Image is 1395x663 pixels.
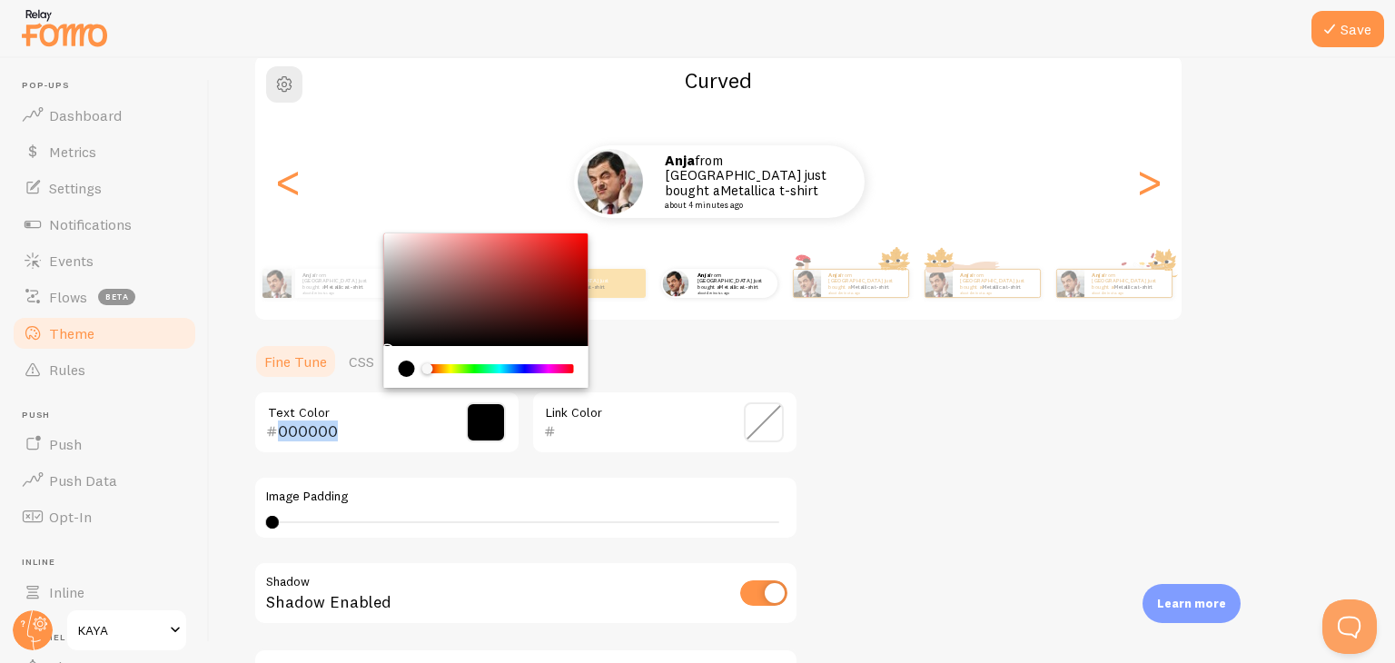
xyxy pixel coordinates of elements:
span: Inline [22,557,198,569]
p: from [GEOGRAPHIC_DATA] just bought a [544,272,617,294]
a: Settings [11,170,198,206]
span: Push Data [49,471,117,490]
a: Metallica t-shirt [1113,283,1153,291]
div: Chrome color picker [384,233,589,388]
strong: anja [960,272,972,279]
img: Fomo [925,270,952,297]
span: Push [49,435,82,453]
a: Notifications [11,206,198,242]
div: Previous slide [277,116,299,247]
div: Learn more [1143,584,1241,623]
p: from [GEOGRAPHIC_DATA] just bought a [828,272,901,294]
small: about 4 minutes ago [544,291,615,294]
span: Dashboard [49,106,122,124]
p: from [GEOGRAPHIC_DATA] just bought a [960,272,1033,294]
a: Metallica t-shirt [324,283,363,291]
img: Fomo [1056,270,1083,297]
span: Metrics [49,143,96,161]
img: Fomo [793,270,820,297]
a: Fine Tune [253,343,338,380]
span: Events [49,252,94,270]
iframe: Help Scout Beacon - Open [1322,599,1377,654]
strong: anja [828,272,840,279]
span: Push [22,410,198,421]
span: Flows [49,288,87,306]
a: Flows beta [11,279,198,315]
span: Inline [49,583,84,601]
div: Next slide [1138,116,1160,247]
small: about 4 minutes ago [960,291,1031,294]
img: fomo-relay-logo-orange.svg [19,5,110,51]
a: Events [11,242,198,279]
span: Theme [49,324,94,342]
p: Learn more [1157,595,1226,612]
a: Push Data [11,462,198,499]
strong: anja [1092,272,1103,279]
a: CSS [338,343,385,380]
a: Theme [11,315,198,351]
img: Fomo [262,269,292,298]
a: Metallica t-shirt [982,283,1021,291]
a: Dashboard [11,97,198,134]
a: Metallica t-shirt [719,283,758,291]
small: about 4 minutes ago [697,291,768,294]
div: current color is #000000 [399,361,415,377]
span: beta [98,289,135,305]
span: Settings [49,179,102,197]
span: Notifications [49,215,132,233]
p: from [GEOGRAPHIC_DATA] just bought a [665,153,846,210]
small: about 4 minutes ago [302,291,377,294]
a: Rules [11,351,198,388]
a: Inline [11,574,198,610]
span: Rules [49,361,85,379]
span: Opt-In [49,508,92,526]
small: about 4 minutes ago [665,201,841,210]
span: Pop-ups [22,80,198,92]
img: Fomo [578,149,643,214]
label: Image Padding [266,489,786,505]
p: from [GEOGRAPHIC_DATA] just bought a [1092,272,1164,294]
small: about 4 minutes ago [828,291,899,294]
img: Fomo [662,270,688,296]
strong: anja [697,272,709,279]
a: Metallica t-shirt [850,283,889,291]
a: KAYA [65,609,188,652]
strong: anja [302,272,314,279]
a: Metallica t-shirt [566,283,605,291]
a: Metrics [11,134,198,170]
p: from [GEOGRAPHIC_DATA] just bought a [302,272,379,294]
h2: Curved [255,66,1182,94]
a: Metallica t-shirt [720,182,818,199]
a: Opt-In [11,499,198,535]
div: Shadow Enabled [253,561,798,628]
small: about 4 minutes ago [1092,291,1162,294]
p: from [GEOGRAPHIC_DATA] just bought a [697,272,770,294]
strong: anja [665,152,695,169]
a: Push [11,426,198,462]
span: KAYA [78,619,164,641]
